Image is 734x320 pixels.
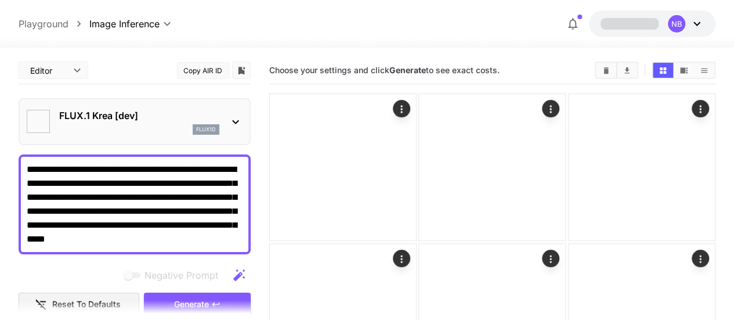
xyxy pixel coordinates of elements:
[668,15,685,33] div: NB
[692,100,709,117] div: Actions
[674,63,694,78] button: Show media in video view
[144,268,218,282] span: Negative Prompt
[236,63,247,77] button: Add to library
[617,63,637,78] button: Download All
[543,100,560,117] div: Actions
[652,62,715,79] div: Show media in grid viewShow media in video viewShow media in list view
[653,63,673,78] button: Show media in grid view
[174,297,209,312] span: Generate
[19,17,89,31] nav: breadcrumb
[89,17,160,31] span: Image Inference
[393,250,410,267] div: Actions
[177,62,229,79] button: Copy AIR ID
[59,109,219,123] p: FLUX.1 Krea [dev]
[589,10,715,37] button: NB
[19,293,139,317] button: Reset to defaults
[269,65,500,75] span: Choose your settings and click to see exact costs.
[543,250,560,267] div: Actions
[393,100,410,117] div: Actions
[121,268,227,282] span: Negative prompts are not compatible with the selected model.
[595,62,638,79] div: Clear AllDownload All
[30,64,66,77] span: Editor
[19,17,68,31] a: Playground
[196,125,216,134] p: flux1d
[596,63,616,78] button: Clear All
[144,293,251,317] button: Generate
[389,65,426,75] b: Generate
[27,104,243,139] div: FLUX.1 Krea [dev]flux1d
[694,63,714,78] button: Show media in list view
[692,250,709,267] div: Actions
